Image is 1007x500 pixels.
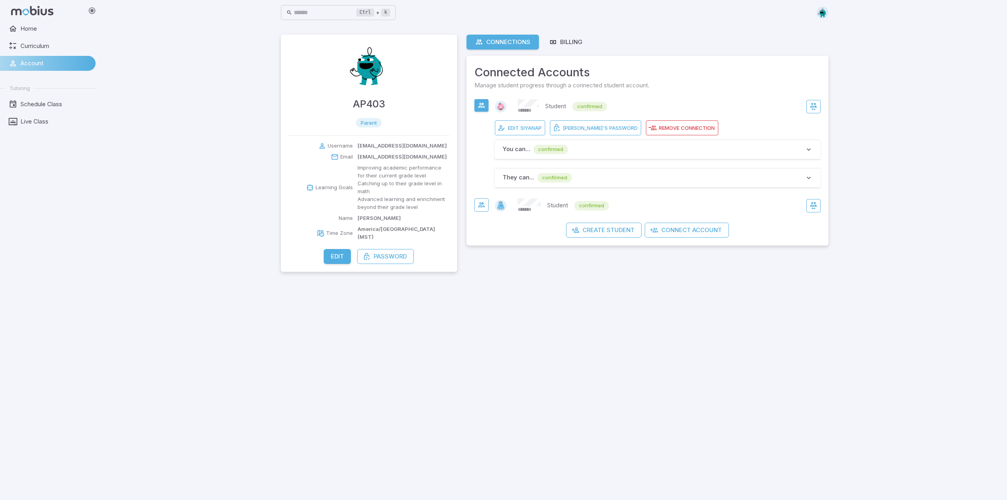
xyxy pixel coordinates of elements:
[475,38,530,46] div: Connections
[358,164,449,180] p: Improving academic performance for their current grade level
[681,124,715,131] span: Connection
[358,196,449,211] p: Advanced learning and enrichment beyond their grade level
[563,124,608,131] span: [PERSON_NAME]'s
[549,38,583,46] div: Billing
[357,249,414,264] button: Password
[495,200,507,212] img: trapezoid.svg
[20,117,90,126] span: Live Class
[474,81,821,90] span: Manage student progress through a connected student account.
[353,96,385,112] h4: AP403
[520,124,542,131] span: SiyanaP
[645,223,729,238] button: Connect Account
[9,85,30,92] span: Tutoring
[533,146,568,153] span: confirmed
[315,184,353,192] p: Learning Goals
[495,140,821,159] button: You can...confirmed
[356,8,390,17] div: +
[20,59,90,68] span: Account
[566,223,642,238] button: Create Student
[358,180,449,196] p: Catching up to their grade level in math
[609,124,638,131] span: Password
[503,145,530,154] p: You can ...
[328,142,353,150] p: Username
[474,99,489,112] button: View Connection
[547,201,568,210] p: Student
[381,9,390,17] kbd: k
[20,24,90,33] span: Home
[817,7,828,18] img: octagon.svg
[550,120,641,135] button: [PERSON_NAME]'sPassword
[572,103,607,111] span: confirmed
[495,101,507,113] img: hexagon.svg
[537,174,572,182] span: confirmed
[659,124,679,131] span: Remove
[474,64,821,81] span: Connected Accounts
[358,142,447,150] p: [EMAIL_ADDRESS][DOMAIN_NAME]
[356,9,374,17] kbd: Ctrl
[646,120,718,135] button: RemoveConnection
[345,42,393,90] img: Alim Peerani
[495,120,545,135] button: EditSiyanaP
[339,214,353,222] p: Name
[358,225,449,241] p: America/[GEOGRAPHIC_DATA] (MST)
[356,119,382,127] span: parent
[806,100,821,113] button: Switch to SiyanaP
[503,173,534,183] p: They can ...
[358,214,401,222] p: [PERSON_NAME]
[806,199,821,212] button: Switch to KaysanP
[508,124,519,131] span: Edit
[358,153,447,161] p: [EMAIL_ADDRESS][DOMAIN_NAME]
[324,249,351,264] button: Edit
[340,153,353,161] p: Email
[495,168,821,187] button: They can...confirmed
[20,100,90,109] span: Schedule Class
[545,102,566,111] p: Student
[474,198,489,212] button: View Connection
[20,42,90,50] span: Curriculum
[326,229,353,237] p: Time Zone
[574,202,609,210] span: confirmed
